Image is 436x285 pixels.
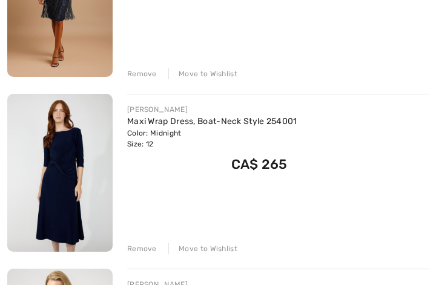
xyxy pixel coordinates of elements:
div: Remove [127,243,157,254]
div: Color: Midnight Size: 12 [127,128,297,149]
div: Move to Wishlist [168,243,237,254]
div: Move to Wishlist [168,68,237,79]
div: [PERSON_NAME] [127,104,297,115]
span: CA$ 265 [231,156,288,172]
div: Remove [127,68,157,79]
img: Maxi Wrap Dress, Boat-Neck Style 254001 [7,94,113,252]
a: Maxi Wrap Dress, Boat-Neck Style 254001 [127,116,297,126]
